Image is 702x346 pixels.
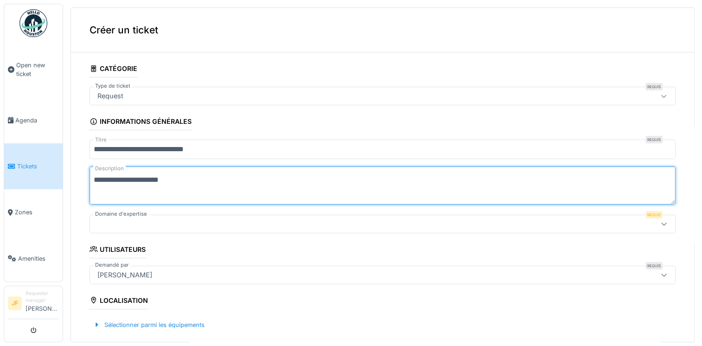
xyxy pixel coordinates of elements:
[93,210,149,218] label: Domaine d'expertise
[4,189,63,235] a: Zones
[93,136,109,144] label: Titre
[17,162,59,171] span: Tickets
[645,262,663,269] div: Requis
[90,62,137,77] div: Catégorie
[8,296,22,310] li: JF
[93,261,130,269] label: Demandé par
[19,9,47,37] img: Badge_color-CXgf-gQk.svg
[93,163,126,174] label: Description
[26,290,59,317] li: [PERSON_NAME]
[645,83,663,90] div: Requis
[90,115,192,130] div: Informations générales
[4,143,63,189] a: Tickets
[4,42,63,97] a: Open new ticket
[26,290,59,304] div: Requester manager
[4,97,63,143] a: Agenda
[94,270,156,280] div: [PERSON_NAME]
[90,243,146,258] div: Utilisateurs
[645,211,663,218] div: Requis
[8,290,59,319] a: JF Requester manager[PERSON_NAME]
[4,236,63,282] a: Amenities
[645,136,663,143] div: Requis
[90,319,208,331] div: Sélectionner parmi les équipements
[94,91,127,101] div: Request
[93,82,132,90] label: Type de ticket
[15,116,59,125] span: Agenda
[71,8,694,52] div: Créer un ticket
[90,294,148,309] div: Localisation
[18,254,59,263] span: Amenities
[15,208,59,217] span: Zones
[16,61,59,78] span: Open new ticket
